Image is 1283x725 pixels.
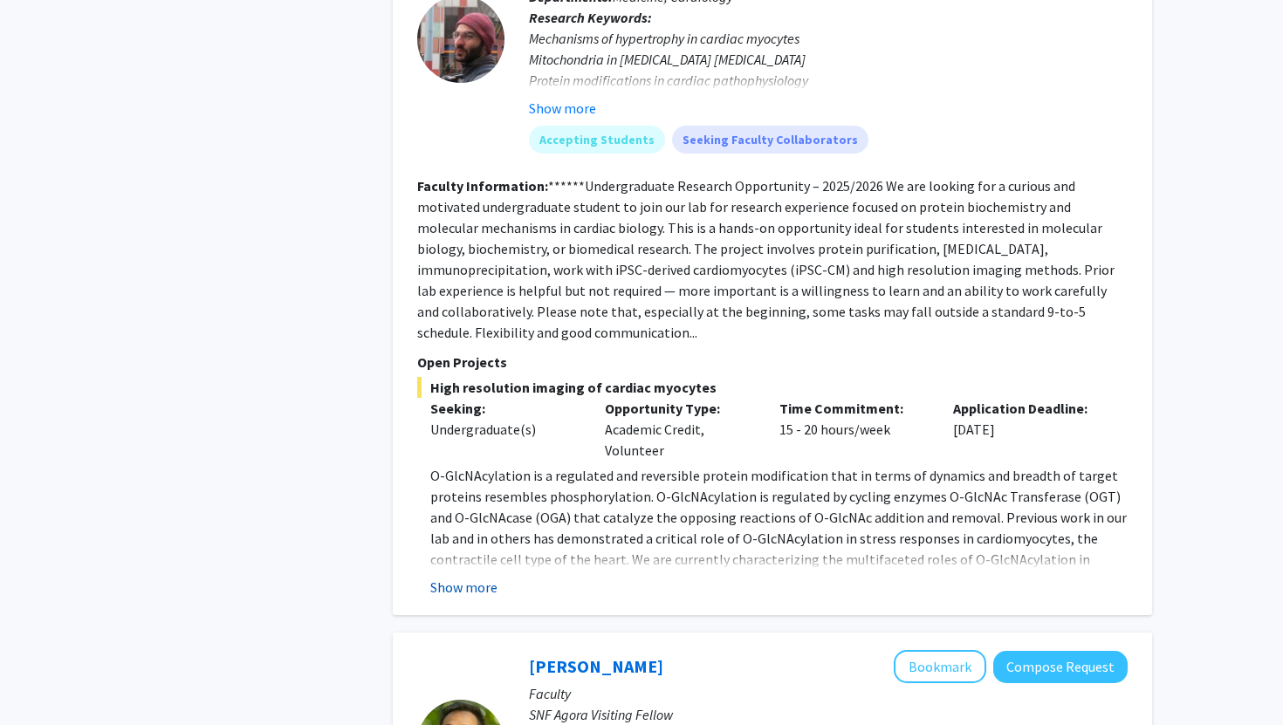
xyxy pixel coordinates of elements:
p: Faculty [529,683,1128,704]
b: Research Keywords: [529,9,652,26]
div: Academic Credit, Volunteer [592,398,766,461]
p: Opportunity Type: [605,398,753,419]
button: Add David Park to Bookmarks [894,650,986,683]
iframe: Chat [13,646,74,712]
div: Mechanisms of hypertrophy in cardiac myocytes Mitochondria in [MEDICAL_DATA] [MEDICAL_DATA] Prote... [529,28,1128,174]
button: Show more [430,577,497,598]
div: Undergraduate(s) [430,419,579,440]
p: O-GlcNAcylation is a regulated and reversible protein modification that in terms of dynamics and ... [430,465,1128,633]
mat-chip: Seeking Faculty Collaborators [672,126,868,154]
mat-chip: Accepting Students [529,126,665,154]
p: Application Deadline: [953,398,1101,419]
div: [DATE] [940,398,1115,461]
p: SNF Agora Visiting Fellow [529,704,1128,725]
b: Faculty Information: [417,177,548,195]
button: Compose Request to David Park [993,651,1128,683]
div: 15 - 20 hours/week [766,398,941,461]
span: High resolution imaging of cardiac myocytes [417,377,1128,398]
p: Time Commitment: [779,398,928,419]
a: [PERSON_NAME] [529,655,663,677]
fg-read-more: ******Undergraduate Research Opportunity – 2025/2026 We are looking for a curious and motivated u... [417,177,1115,341]
button: Show more [529,98,596,119]
p: Seeking: [430,398,579,419]
p: Open Projects [417,352,1128,373]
